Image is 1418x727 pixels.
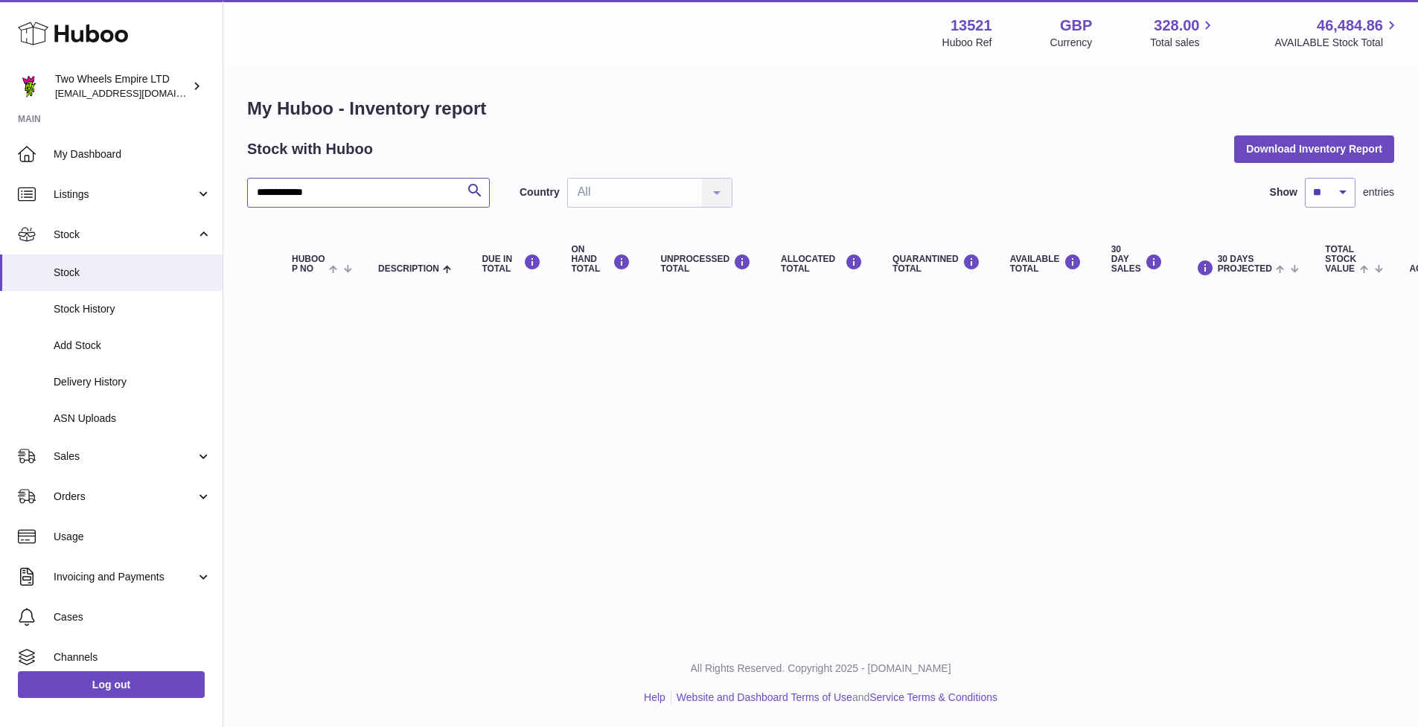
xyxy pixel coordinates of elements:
[54,339,211,353] span: Add Stock
[1154,16,1199,36] span: 328.00
[54,228,196,242] span: Stock
[1010,254,1082,274] div: AVAILABLE Total
[54,302,211,316] span: Stock History
[1325,245,1356,275] span: Total stock value
[54,610,211,624] span: Cases
[571,245,630,275] div: ON HAND Total
[54,490,196,504] span: Orders
[951,16,992,36] strong: 13521
[55,72,189,100] div: Two Wheels Empire LTD
[1270,185,1297,199] label: Show
[292,254,325,274] span: Huboo P no
[1218,254,1272,274] span: 30 DAYS PROJECTED
[1050,36,1093,50] div: Currency
[1274,36,1400,50] span: AVAILABLE Stock Total
[54,188,196,202] span: Listings
[1111,245,1163,275] div: 30 DAY SALES
[660,254,751,274] div: UNPROCESSED Total
[54,266,211,280] span: Stock
[54,411,211,426] span: ASN Uploads
[1274,16,1400,50] a: 46,484.86 AVAILABLE Stock Total
[520,185,560,199] label: Country
[247,139,373,159] h2: Stock with Huboo
[54,530,211,544] span: Usage
[1363,185,1394,199] span: entries
[18,671,205,698] a: Log out
[54,650,211,664] span: Channels
[55,87,219,99] span: [EMAIL_ADDRESS][DOMAIN_NAME]
[54,147,211,161] span: My Dashboard
[869,691,997,703] a: Service Terms & Conditions
[644,691,665,703] a: Help
[54,449,196,464] span: Sales
[1150,36,1216,50] span: Total sales
[1150,16,1216,50] a: 328.00 Total sales
[247,97,1394,121] h1: My Huboo - Inventory report
[482,254,541,274] div: DUE IN TOTAL
[942,36,992,50] div: Huboo Ref
[671,691,997,705] li: and
[677,691,852,703] a: Website and Dashboard Terms of Use
[18,75,40,97] img: justas@twowheelsempire.com
[892,254,980,274] div: QUARANTINED Total
[54,570,196,584] span: Invoicing and Payments
[1317,16,1383,36] span: 46,484.86
[1234,135,1394,162] button: Download Inventory Report
[235,662,1406,676] p: All Rights Reserved. Copyright 2025 - [DOMAIN_NAME]
[54,375,211,389] span: Delivery History
[378,264,439,274] span: Description
[1060,16,1092,36] strong: GBP
[781,254,863,274] div: ALLOCATED Total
